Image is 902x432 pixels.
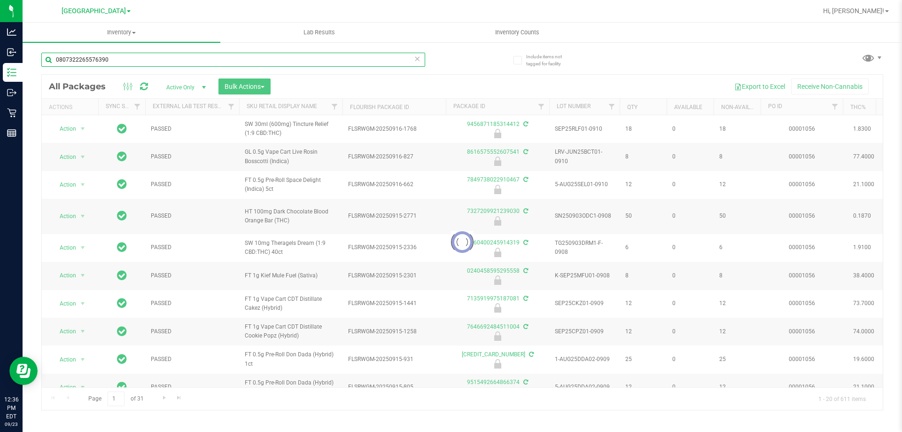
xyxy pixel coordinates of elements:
span: Hi, [PERSON_NAME]! [823,7,884,15]
inline-svg: Analytics [7,27,16,37]
p: 12:36 PM EDT [4,395,18,421]
input: Search Package ID, Item Name, SKU, Lot or Part Number... [41,53,425,67]
inline-svg: Retail [7,108,16,118]
inline-svg: Outbound [7,88,16,97]
span: Inventory [23,28,220,37]
span: [GEOGRAPHIC_DATA] [62,7,126,15]
inline-svg: Inbound [7,47,16,57]
inline-svg: Reports [7,128,16,138]
span: Lab Results [291,28,348,37]
inline-svg: Inventory [7,68,16,77]
a: Lab Results [220,23,418,42]
span: Include items not tagged for facility [526,53,573,67]
a: Inventory Counts [418,23,616,42]
iframe: Resource center [9,357,38,385]
span: Clear [414,53,420,65]
p: 09/23 [4,421,18,428]
a: Inventory [23,23,220,42]
span: Inventory Counts [482,28,552,37]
